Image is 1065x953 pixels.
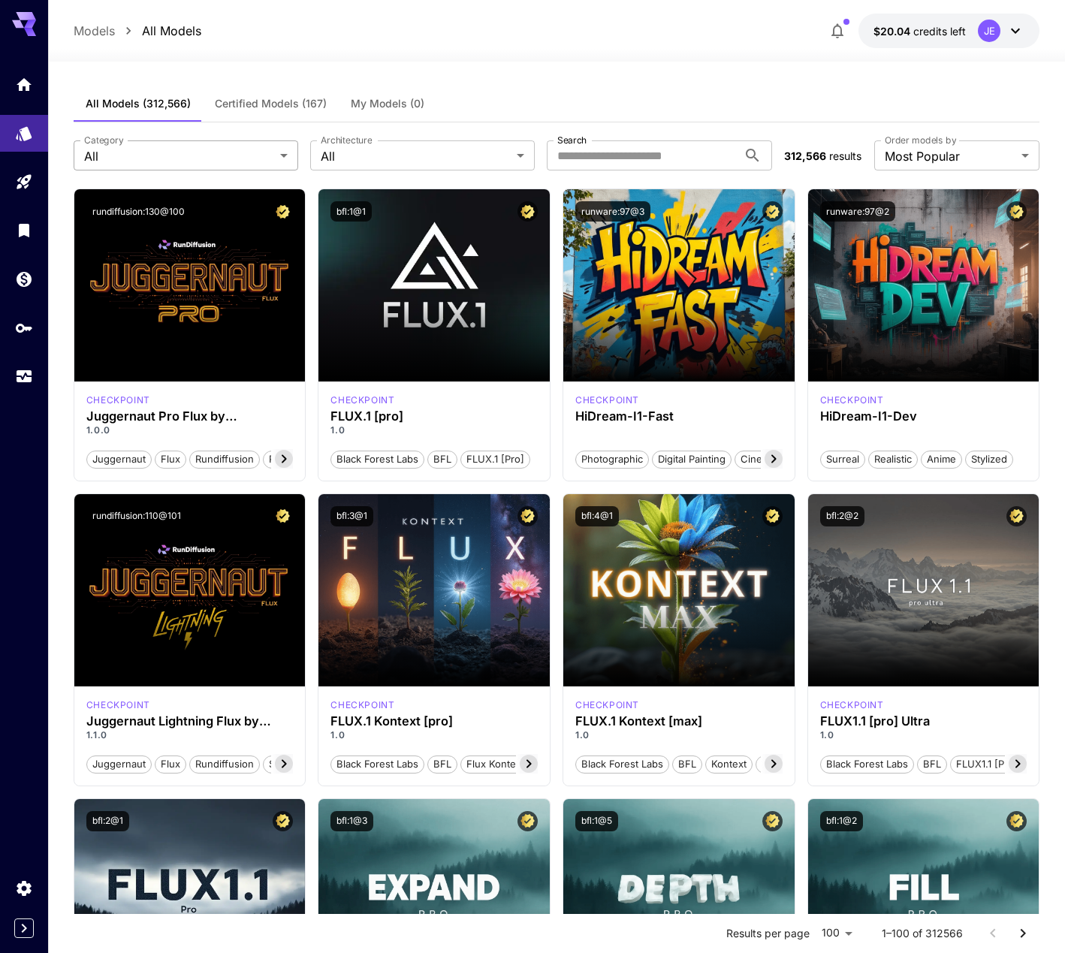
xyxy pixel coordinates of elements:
[762,201,783,222] button: Certified Model – Vetted for best performance and includes a commercial license.
[461,757,529,772] span: Flux Kontext
[885,147,1015,165] span: Most Popular
[321,147,511,165] span: All
[331,757,424,772] span: Black Forest Labs
[921,449,962,469] button: Anime
[820,811,863,831] button: bfl:1@2
[15,173,33,192] div: Playground
[330,728,538,742] p: 1.0
[873,25,913,38] span: $20.04
[351,97,424,110] span: My Models (0)
[74,22,201,40] nav: breadcrumb
[84,147,274,165] span: All
[913,25,966,38] span: credits left
[330,449,424,469] button: Black Forest Labs
[74,22,115,40] a: Models
[321,134,372,146] label: Architecture
[84,134,124,146] label: Category
[86,728,294,742] p: 1.1.0
[762,506,783,526] button: Certified Model – Vetted for best performance and includes a commercial license.
[820,394,884,407] p: checkpoint
[1006,811,1027,831] button: Certified Model – Vetted for best performance and includes a commercial license.
[576,452,648,467] span: Photographic
[965,449,1013,469] button: Stylized
[15,270,33,288] div: Wallet
[461,452,529,467] span: FLUX.1 [pro]
[86,394,150,407] p: checkpoint
[15,75,33,94] div: Home
[460,449,530,469] button: FLUX.1 [pro]
[820,754,914,774] button: Black Forest Labs
[816,922,858,944] div: 100
[575,698,639,712] p: checkpoint
[330,394,394,407] p: checkpoint
[86,714,294,728] div: Juggernaut Lightning Flux by RunDiffusion
[653,452,731,467] span: Digital Painting
[15,119,33,138] div: Models
[330,811,373,831] button: bfl:1@3
[86,698,150,712] p: checkpoint
[652,449,732,469] button: Digital Painting
[273,811,293,831] button: Certified Model – Vetted for best performance and includes a commercial license.
[273,201,293,222] button: Certified Model – Vetted for best performance and includes a commercial license.
[922,452,961,467] span: Anime
[575,714,783,728] div: FLUX.1 Kontext [max]
[756,754,825,774] button: Flux Kontext
[735,449,792,469] button: Cinematic
[155,757,186,772] span: flux
[756,757,825,772] span: Flux Kontext
[672,754,702,774] button: BFL
[86,449,152,469] button: juggernaut
[155,449,186,469] button: flux
[575,728,783,742] p: 1.0
[155,452,186,467] span: flux
[190,452,259,467] span: rundiffusion
[427,754,457,774] button: BFL
[428,452,457,467] span: BFL
[820,449,865,469] button: Surreal
[576,757,668,772] span: Black Forest Labs
[820,714,1027,728] h3: FLUX1.1 [pro] Ultra
[735,452,792,467] span: Cinematic
[86,506,187,526] button: rundiffusion:110@101
[726,926,810,941] p: Results per page
[330,506,373,526] button: bfl:3@1
[557,134,587,146] label: Search
[215,97,327,110] span: Certified Models (167)
[820,728,1027,742] p: 1.0
[330,394,394,407] div: fluxpro
[330,754,424,774] button: Black Forest Labs
[575,409,783,424] h3: HiDream-I1-Fast
[155,754,186,774] button: flux
[821,757,913,772] span: Black Forest Labs
[330,698,394,712] div: FLUX.1 Kontext [pro]
[263,449,291,469] button: pro
[820,506,864,526] button: bfl:2@2
[1008,918,1038,948] button: Go to next page
[330,714,538,728] h3: FLUX.1 Kontext [pro]
[575,811,618,831] button: bfl:1@5
[829,149,861,162] span: results
[820,394,884,407] div: HiDream Dev
[820,409,1027,424] div: HiDream-I1-Dev
[673,757,701,772] span: BFL
[142,22,201,40] p: All Models
[517,201,538,222] button: Certified Model – Vetted for best performance and includes a commercial license.
[263,754,309,774] button: schnell
[86,424,294,437] p: 1.0.0
[885,134,956,146] label: Order models by
[705,754,753,774] button: Kontext
[86,97,191,110] span: All Models (312,566)
[86,394,150,407] div: FLUX.1 D
[575,201,650,222] button: runware:97@3
[15,879,33,897] div: Settings
[87,452,151,467] span: juggernaut
[882,926,963,941] p: 1–100 of 312566
[820,698,884,712] div: fluxultra
[14,918,34,938] button: Expand sidebar
[575,698,639,712] div: FLUX.1 Kontext [max]
[331,452,424,467] span: Black Forest Labs
[575,394,639,407] div: HiDream Fast
[427,449,457,469] button: BFL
